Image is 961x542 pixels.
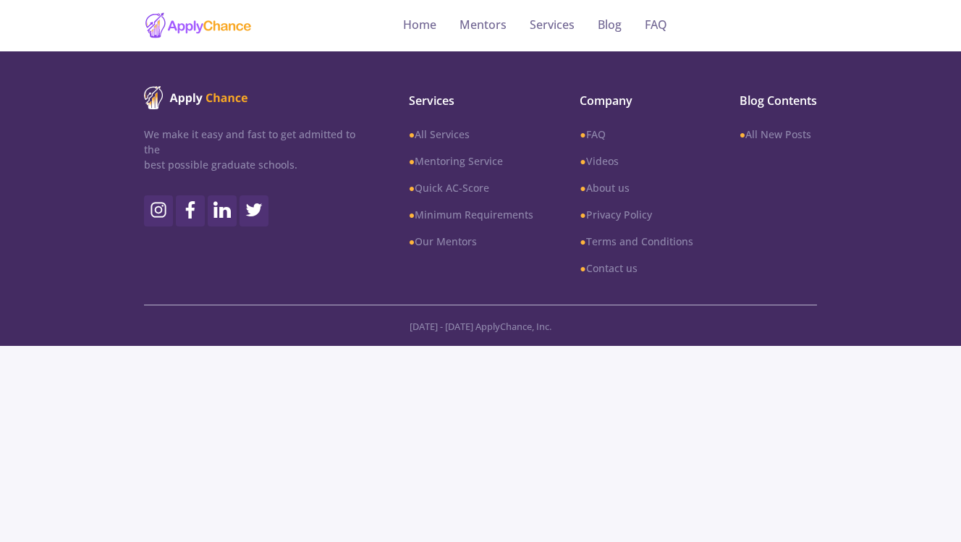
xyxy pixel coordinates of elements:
a: ●About us [580,180,693,195]
b: ● [580,208,585,221]
b: ● [409,234,415,248]
b: ● [580,127,585,141]
a: ●Videos [580,153,693,169]
b: ● [580,154,585,168]
a: ●Our Mentors [409,234,533,249]
a: ●Terms and Conditions [580,234,693,249]
a: ●Quick AC-Score [409,180,533,195]
b: ● [580,181,585,195]
b: ● [409,154,415,168]
span: Company [580,92,693,109]
a: ●Mentoring Service [409,153,533,169]
a: ●Privacy Policy [580,207,693,222]
a: ●All New Posts [740,127,817,142]
span: [DATE] - [DATE] ApplyChance, Inc. [410,320,551,333]
img: ApplyChance logo [144,86,248,109]
b: ● [409,181,415,195]
b: ● [409,208,415,221]
a: ●FAQ [580,127,693,142]
img: applychance logo [144,12,253,40]
b: ● [580,234,585,248]
b: ● [580,261,585,275]
a: ●Contact us [580,261,693,276]
a: ●Minimum Requirements [409,207,533,222]
b: ● [409,127,415,141]
b: ● [740,127,745,141]
span: Services [409,92,533,109]
a: ●All Services [409,127,533,142]
p: We make it easy and fast to get admitted to the best possible graduate schools. [144,127,368,172]
span: Blog Contents [740,92,817,109]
